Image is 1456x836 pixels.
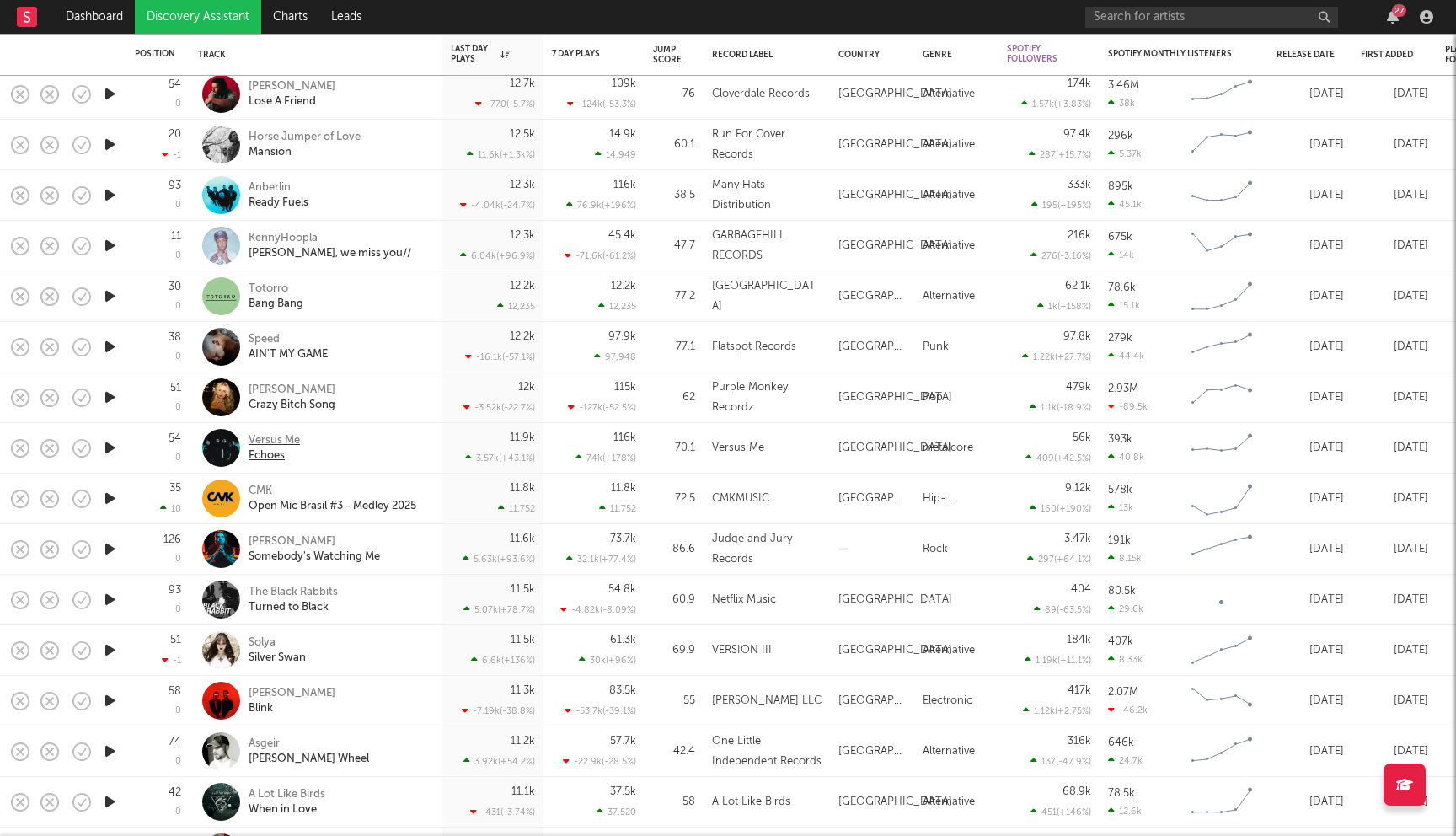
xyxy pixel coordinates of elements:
div: [DATE] [1361,337,1428,357]
div: 97.4k [1063,129,1091,140]
a: AnberlinReady Fuels [249,180,308,211]
div: 7 Day Plays [552,49,611,59]
svg: Chart title [1184,731,1260,773]
div: 1k ( +158 % ) [1037,301,1091,312]
div: [DATE] [1277,640,1344,661]
div: 297 ( +64.1 % ) [1027,554,1091,565]
div: 76 [653,84,695,104]
div: Somebody's Watching Me [249,549,380,565]
div: 409 ( +42.5 % ) [1025,453,1091,464]
div: 0 [175,605,181,614]
div: -4.04k ( -24.7 % ) [460,200,535,211]
div: 97.9k [608,331,636,342]
div: Netflix Music [712,590,776,610]
div: 29.6k [1108,603,1143,614]
div: 11 [171,231,181,242]
div: Spotify Followers [1007,44,1066,64]
div: 116k [613,432,636,443]
div: 0 [175,757,181,766]
div: [DATE] [1361,438,1428,458]
div: [DATE] [1277,489,1344,509]
div: 12.3k [510,180,535,190]
div: Flatspot Records [712,337,796,357]
div: 2.07M [1108,687,1138,698]
div: [DATE] [1361,185,1428,206]
div: 1.57k ( +3.83 % ) [1021,99,1091,110]
div: A Lot Like Birds [249,787,325,802]
div: Release Date [1277,50,1336,60]
div: 14,949 [595,149,636,160]
div: [DATE] [1361,84,1428,104]
div: Many Hats Distribution [712,175,822,216]
div: 97.8k [1063,331,1091,342]
div: Position [135,49,175,59]
div: 54 [169,433,181,444]
div: VERSION III [712,640,772,661]
div: Purple Monkey Recordz [712,378,822,418]
div: [DATE] [1361,691,1428,711]
div: 11.1k [511,786,535,797]
div: 137 ( -47.9 % ) [1030,756,1091,767]
div: Solya [249,635,306,651]
div: GARBAGEHILL RECORDS [712,226,822,266]
div: -1 [162,149,181,160]
div: 54 [169,79,181,90]
div: Cloverdale Records [712,84,810,104]
div: [DATE] [1277,135,1344,155]
div: 1.19k ( +11.1 % ) [1025,655,1091,666]
div: 74k ( +178 % ) [575,453,636,464]
div: Crazy Bitch Song [249,398,335,413]
div: 0 [175,403,181,412]
div: Track [198,50,426,60]
div: 184k [1067,635,1091,646]
div: Rock [923,539,948,560]
div: Judge and Jury Records [712,529,822,570]
div: 74 [169,737,181,748]
div: [GEOGRAPHIC_DATA] [838,489,906,509]
div: Alternative [923,185,975,206]
a: Ásgeir[PERSON_NAME] Wheel [249,737,369,767]
div: [PERSON_NAME] LLC [712,691,822,711]
div: 8.33k [1108,654,1143,665]
div: -770 ( -5.7 % ) [475,99,535,110]
a: Horse Jumper of LoveMansion [249,130,361,160]
div: 57.7k [610,736,636,747]
div: -22.9k ( -28.5 % ) [563,756,636,767]
div: [DATE] [1277,84,1344,104]
div: 116k [613,180,636,190]
div: [GEOGRAPHIC_DATA] [838,590,952,610]
div: [PERSON_NAME] [249,383,335,398]
div: Blink [249,701,335,716]
a: CMKOpen Mic Brasil #3 - Medley 2025 [249,484,416,514]
div: -71.6k ( -61.2 % ) [565,250,636,261]
div: 44.4k [1108,351,1144,362]
div: 479k [1066,382,1091,393]
svg: Chart title [1184,124,1260,166]
div: 45.4k [608,230,636,241]
div: 6.6k ( +136 % ) [471,655,535,666]
div: 3.57k ( +43.1 % ) [465,453,535,464]
div: 70.1 [653,438,695,458]
div: 11.8k [611,483,636,494]
div: 5.63k ( +93.6 % ) [463,554,535,565]
div: 12.2k [510,331,535,342]
div: [PERSON_NAME], we miss you// [249,246,411,261]
div: [DATE] [1361,489,1428,509]
div: 51 [170,383,181,394]
svg: Chart title [1184,680,1260,722]
svg: Chart title [1184,174,1260,217]
div: 61.3k [610,635,636,646]
div: Alternative [923,742,975,762]
div: 0 [175,352,181,362]
div: 12k [518,382,535,393]
div: CMKMUSIC [712,489,769,509]
div: 5.07k ( +78.7 % ) [463,604,535,615]
div: -7.19k ( -38.8 % ) [462,705,535,716]
a: The Black RabbitsTurned to Black [249,585,338,615]
div: Versus Me [249,433,300,448]
div: 32.1k ( +77.4 % ) [566,554,636,565]
div: [GEOGRAPHIC_DATA] [838,691,906,711]
div: -16.1k ( -57.1 % ) [465,351,535,362]
div: 42.4 [653,742,695,762]
svg: Chart title [1184,377,1260,419]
